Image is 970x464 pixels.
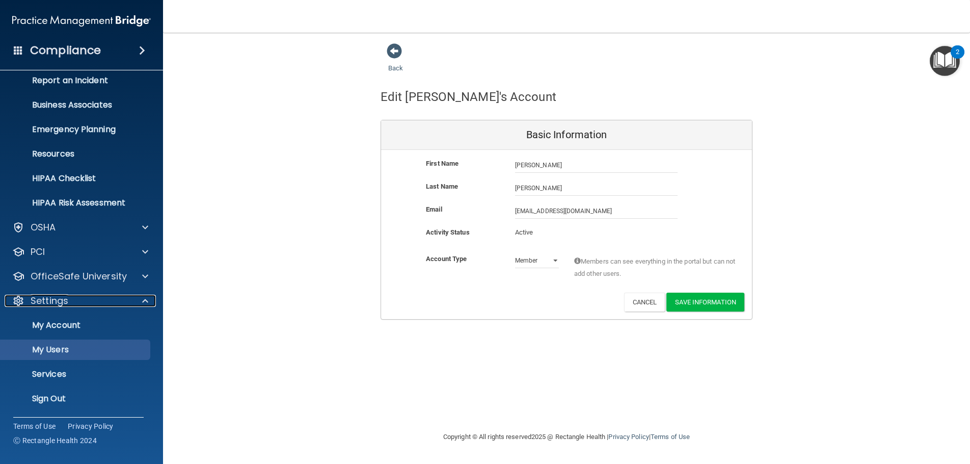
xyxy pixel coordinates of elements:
h4: Compliance [30,43,101,58]
a: Terms of Use [13,421,56,431]
b: Email [426,205,442,213]
p: Report an Incident [7,75,146,86]
p: Business Associates [7,100,146,110]
p: Active [515,226,559,239]
p: HIPAA Checklist [7,173,146,184]
div: 2 [956,52,959,65]
a: OSHA [12,221,148,234]
a: OfficeSafe University [12,270,148,282]
span: Ⓒ Rectangle Health 2024 [13,435,97,446]
button: Cancel [624,293,665,312]
b: Last Name [426,183,458,190]
a: Settings [12,295,148,307]
button: Save Information [666,293,744,312]
button: Open Resource Center, 2 new notifications [930,46,960,76]
p: PCI [31,246,45,258]
h4: Edit [PERSON_NAME]'s Account [381,90,556,104]
p: Settings [31,295,68,307]
span: Members can see everything in the portal but can not add other users. [574,255,737,280]
a: Privacy Policy [608,433,649,441]
div: Copyright © All rights reserved 2025 @ Rectangle Health | | [381,421,752,453]
p: HIPAA Risk Assessment [7,198,146,208]
p: OSHA [31,221,56,234]
p: Services [7,369,146,379]
div: Basic Information [381,120,752,150]
p: Emergency Planning [7,124,146,135]
a: Back [388,52,403,72]
p: Resources [7,149,146,159]
p: OfficeSafe University [31,270,127,282]
b: Activity Status [426,228,470,236]
p: My Users [7,345,146,355]
b: Account Type [426,255,467,263]
a: Terms of Use [651,433,690,441]
p: My Account [7,320,146,330]
a: PCI [12,246,148,258]
img: PMB logo [12,11,151,31]
p: Sign Out [7,394,146,404]
a: Privacy Policy [68,421,114,431]
b: First Name [426,160,459,167]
